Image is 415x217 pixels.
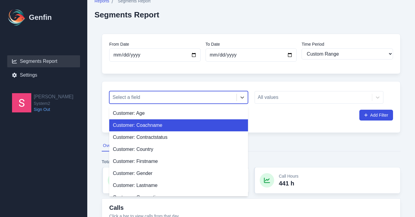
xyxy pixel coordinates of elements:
[302,41,393,47] label: Time Period
[34,106,73,112] a: Sign Out
[109,119,248,131] div: Customer: Coachname
[109,107,248,119] div: Customer: Age
[279,179,299,188] p: 441 h
[34,100,73,106] span: System2
[34,93,73,100] h2: [PERSON_NAME]
[12,93,31,112] img: Samantha Pincins
[109,191,248,203] div: Customer: Occupation
[279,173,299,179] p: Call Hours
[109,179,248,191] div: Customer: Lastname
[29,13,52,22] h1: Genfin
[109,167,248,179] div: Customer: Gender
[109,131,248,143] div: Customer: Contractstatus
[7,55,80,67] a: Segments Report
[206,41,297,47] label: To Date
[7,8,26,27] img: Logo
[109,41,201,47] label: From Date
[94,10,159,19] h2: Segments Report
[109,155,248,167] div: Customer: Firstname
[7,69,80,81] a: Settings
[109,203,179,212] h3: Calls
[102,140,122,151] button: Overview
[102,159,401,165] h4: Totals (date range)
[359,110,393,121] button: Add Filter
[109,143,248,155] div: Customer: Country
